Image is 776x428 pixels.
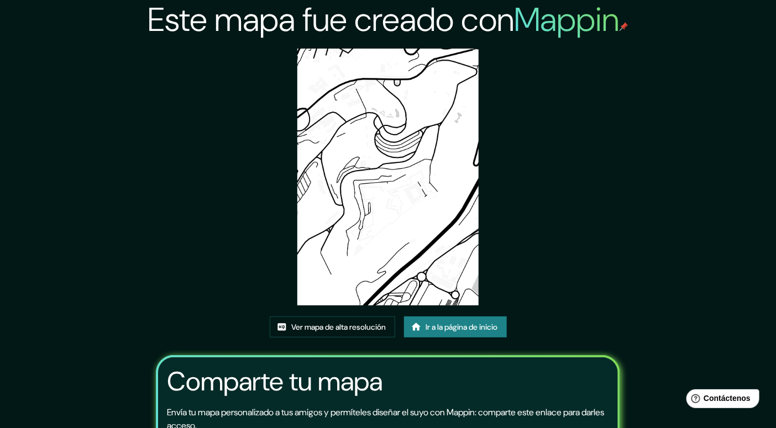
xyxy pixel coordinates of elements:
[167,364,382,399] font: Comparte tu mapa
[426,322,498,332] font: Ir a la página de inicio
[404,316,507,337] a: Ir a la página de inicio
[678,385,764,416] iframe: Lanzador de widgets de ayuda
[292,322,386,332] font: Ver mapa de alta resolución
[297,49,479,305] img: created-map
[270,316,395,337] a: Ver mapa de alta resolución
[620,22,628,31] img: pin de mapeo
